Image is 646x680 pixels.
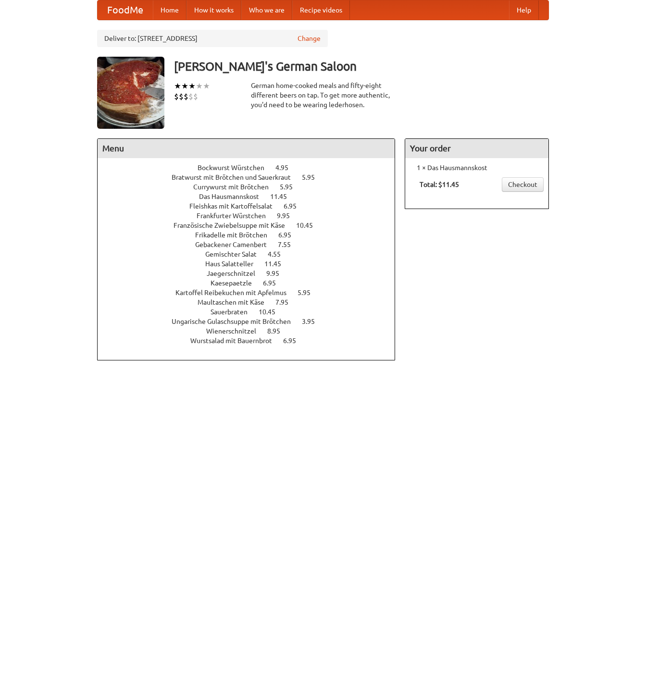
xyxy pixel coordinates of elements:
a: Jaegerschnitzel 9.95 [207,270,297,277]
span: Bockwurst Würstchen [198,164,274,172]
div: Deliver to: [STREET_ADDRESS] [97,30,328,47]
li: $ [184,91,188,102]
span: 3.95 [302,318,324,325]
a: Ungarische Gulaschsuppe mit Brötchen 3.95 [172,318,333,325]
span: 7.55 [278,241,300,248]
span: Jaegerschnitzel [207,270,265,277]
a: Kartoffel Reibekuchen mit Apfelmus 5.95 [175,289,328,297]
span: 6.95 [263,279,286,287]
a: Frikadelle mit Brötchen 6.95 [195,231,309,239]
span: Gebackener Camenbert [195,241,276,248]
span: Bratwurst mit Brötchen und Sauerkraut [172,173,300,181]
span: 6.95 [284,202,306,210]
span: Haus Salatteller [205,260,263,268]
span: 6.95 [283,337,306,345]
a: How it works [186,0,241,20]
li: ★ [203,81,210,91]
li: $ [188,91,193,102]
span: Fleishkas mit Kartoffelsalat [189,202,282,210]
span: Kaesepaetzle [211,279,261,287]
a: Bratwurst mit Brötchen und Sauerkraut 5.95 [172,173,333,181]
li: $ [179,91,184,102]
a: Das Hausmannskost 11.45 [199,193,305,200]
li: ★ [188,81,196,91]
span: Maultaschen mit Käse [198,298,274,306]
span: 11.45 [264,260,291,268]
a: Change [298,34,321,43]
span: 10.45 [296,222,323,229]
span: 10.45 [259,308,285,316]
a: Currywurst mit Brötchen 5.95 [193,183,311,191]
a: Wienerschnitzel 8.95 [206,327,298,335]
span: Frankfurter Würstchen [197,212,275,220]
a: Französische Zwiebelsuppe mit Käse 10.45 [174,222,331,229]
li: 1 × Das Hausmannskost [410,163,544,173]
a: Gebackener Camenbert 7.55 [195,241,309,248]
span: Ungarische Gulaschsuppe mit Brötchen [172,318,300,325]
span: 9.95 [277,212,299,220]
img: angular.jpg [97,57,164,129]
li: ★ [181,81,188,91]
span: 4.55 [268,250,290,258]
span: 4.95 [275,164,298,172]
span: 6.95 [278,231,301,239]
a: Recipe videos [292,0,350,20]
li: ★ [174,81,181,91]
span: 5.95 [302,173,324,181]
span: Kartoffel Reibekuchen mit Apfelmus [175,289,296,297]
span: Frikadelle mit Brötchen [195,231,277,239]
a: Fleishkas mit Kartoffelsalat 6.95 [189,202,314,210]
a: Help [509,0,539,20]
a: Checkout [502,177,544,192]
span: 8.95 [267,327,290,335]
h4: Menu [98,139,395,158]
a: Sauerbraten 10.45 [211,308,293,316]
a: Maultaschen mit Käse 7.95 [198,298,306,306]
a: Haus Salatteller 11.45 [205,260,299,268]
span: 7.95 [275,298,298,306]
span: 11.45 [270,193,297,200]
a: Wurstsalad mit Bauernbrot 6.95 [190,337,314,345]
span: 5.95 [280,183,302,191]
li: $ [193,91,198,102]
a: Bockwurst Würstchen 4.95 [198,164,306,172]
span: Das Hausmannskost [199,193,269,200]
a: FoodMe [98,0,153,20]
a: Home [153,0,186,20]
span: 9.95 [266,270,289,277]
span: 5.95 [298,289,320,297]
b: Total: $11.45 [420,181,459,188]
span: Sauerbraten [211,308,257,316]
li: $ [174,91,179,102]
a: Frankfurter Würstchen 9.95 [197,212,308,220]
span: Wurstsalad mit Bauernbrot [190,337,282,345]
a: Gemischter Salat 4.55 [205,250,298,258]
span: Wienerschnitzel [206,327,266,335]
a: Kaesepaetzle 6.95 [211,279,294,287]
h3: [PERSON_NAME]'s German Saloon [174,57,549,76]
span: Gemischter Salat [205,250,266,258]
h4: Your order [405,139,548,158]
div: German home-cooked meals and fifty-eight different beers on tap. To get more authentic, you'd nee... [251,81,395,110]
span: Französische Zwiebelsuppe mit Käse [174,222,295,229]
a: Who we are [241,0,292,20]
span: Currywurst mit Brötchen [193,183,278,191]
li: ★ [196,81,203,91]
